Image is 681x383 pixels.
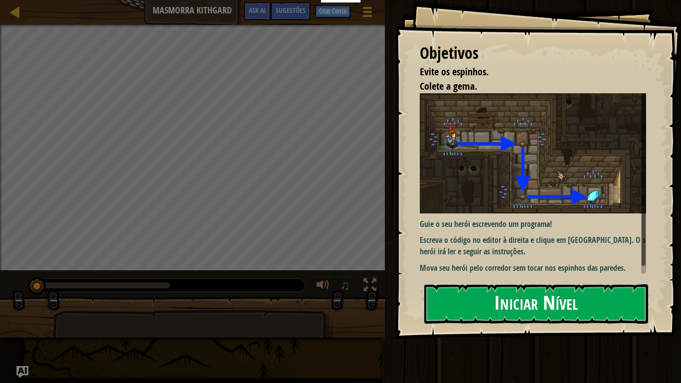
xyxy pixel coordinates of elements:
span: Ask AI [249,5,266,15]
button: Criar Conta [316,5,350,17]
li: Evite os espinhos. [407,65,644,79]
p: Guie o seu herói escrevendo um programa! [420,218,654,230]
button: Mostrar menu do jogo [355,2,380,25]
button: Toggle fullscreen [360,276,380,297]
div: Objetivos [420,42,646,65]
button: Ajuste o volume [313,276,333,297]
button: ♫ [338,276,355,297]
p: Mova seu herói pelo corredor sem tocar nos espinhos das paredes. [420,262,654,274]
p: Escreva o código no editor à direita e clique em [GEOGRAPHIC_DATA]. O seu herói irá ler e seguir ... [420,234,654,257]
button: Iniciar Nível [424,284,648,324]
span: Colete a gema. [420,79,477,93]
span: Sugestões [276,5,306,15]
button: Ask AI [244,2,271,20]
img: Dungeons of kithgard [420,93,654,213]
li: Colete a gema. [407,79,644,94]
span: Evite os espinhos. [420,65,489,78]
button: Ask AI [16,366,28,378]
span: ♫ [340,278,350,293]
